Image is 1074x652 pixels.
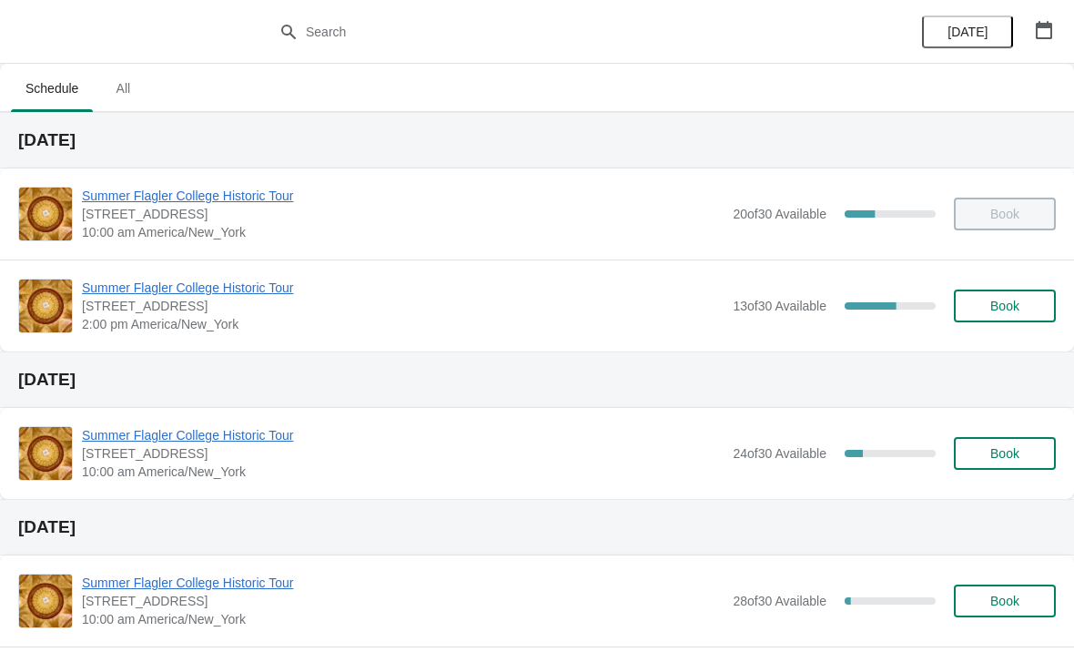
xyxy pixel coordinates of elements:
span: [DATE] [947,25,988,39]
span: Schedule [11,72,93,105]
input: Search [305,15,805,48]
span: Summer Flagler College Historic Tour [82,279,724,297]
span: [STREET_ADDRESS] [82,205,724,223]
span: 20 of 30 Available [733,207,826,221]
span: Summer Flagler College Historic Tour [82,187,724,205]
span: 10:00 am America/New_York [82,463,724,481]
button: Book [954,437,1056,470]
button: [DATE] [922,15,1013,48]
h2: [DATE] [18,131,1056,149]
span: All [100,72,146,105]
span: 24 of 30 Available [733,446,826,461]
button: Book [954,290,1056,322]
span: 10:00 am America/New_York [82,223,724,241]
span: Summer Flagler College Historic Tour [82,426,724,444]
img: Summer Flagler College Historic Tour | 74 King Street, St. Augustine, FL, USA | 2:00 pm America/N... [19,280,72,332]
span: [STREET_ADDRESS] [82,297,724,315]
span: 2:00 pm America/New_York [82,315,724,333]
span: [STREET_ADDRESS] [82,444,724,463]
img: Summer Flagler College Historic Tour | 74 King Street, St. Augustine, FL, USA | 10:00 am America/... [19,575,72,627]
h2: [DATE] [18,371,1056,389]
span: 13 of 30 Available [733,299,826,313]
span: Book [990,299,1019,313]
button: Book [954,585,1056,617]
h2: [DATE] [18,518,1056,536]
span: Book [990,594,1019,608]
span: 28 of 30 Available [733,594,826,608]
span: [STREET_ADDRESS] [82,592,724,610]
span: Book [990,446,1019,461]
img: Summer Flagler College Historic Tour | 74 King Street, St. Augustine, FL, USA | 10:00 am America/... [19,188,72,240]
span: 10:00 am America/New_York [82,610,724,628]
span: Summer Flagler College Historic Tour [82,574,724,592]
img: Summer Flagler College Historic Tour | 74 King Street, St. Augustine, FL, USA | 10:00 am America/... [19,427,72,480]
